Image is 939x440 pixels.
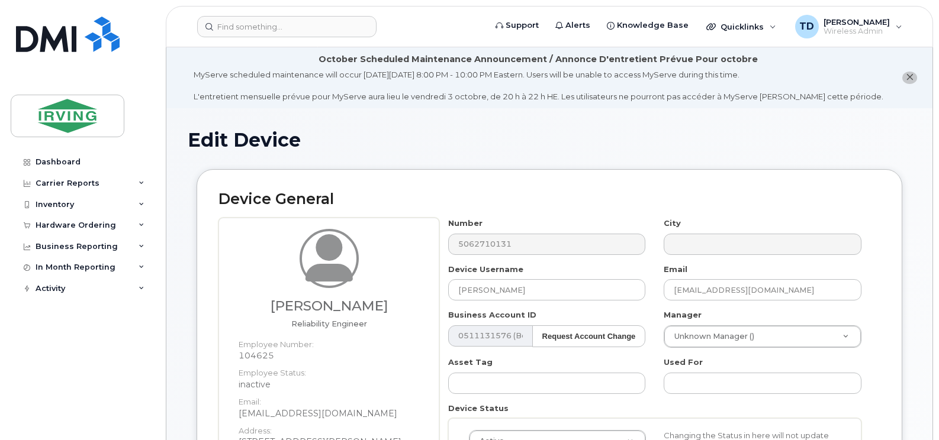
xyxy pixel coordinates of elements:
[239,378,420,390] dd: inactive
[542,332,636,341] strong: Request Account Change
[448,309,536,321] label: Business Account ID
[239,390,420,407] dt: Email:
[291,319,367,328] span: Job title
[448,403,509,414] label: Device Status
[667,331,754,342] span: Unknown Manager ()
[194,69,883,102] div: MyServe scheduled maintenance will occur [DATE][DATE] 8:00 PM - 10:00 PM Eastern. Users will be u...
[319,53,758,66] div: October Scheduled Maintenance Announcement / Annonce D'entretient Prévue Pour octobre
[448,218,483,229] label: Number
[664,264,687,275] label: Email
[188,130,911,150] h1: Edit Device
[239,350,420,361] dd: 104625
[218,191,880,208] h2: Device General
[664,326,861,347] a: Unknown Manager ()
[239,333,420,350] dt: Employee Number:
[448,264,523,275] label: Device Username
[902,72,917,84] button: close notification
[664,357,703,368] label: Used For
[239,419,420,436] dt: Address:
[664,309,702,321] label: Manager
[239,299,420,313] h3: [PERSON_NAME]
[239,407,420,419] dd: [EMAIL_ADDRESS][DOMAIN_NAME]
[664,218,681,229] label: City
[239,361,420,378] dt: Employee Status:
[448,357,493,368] label: Asset Tag
[532,325,646,347] button: Request Account Change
